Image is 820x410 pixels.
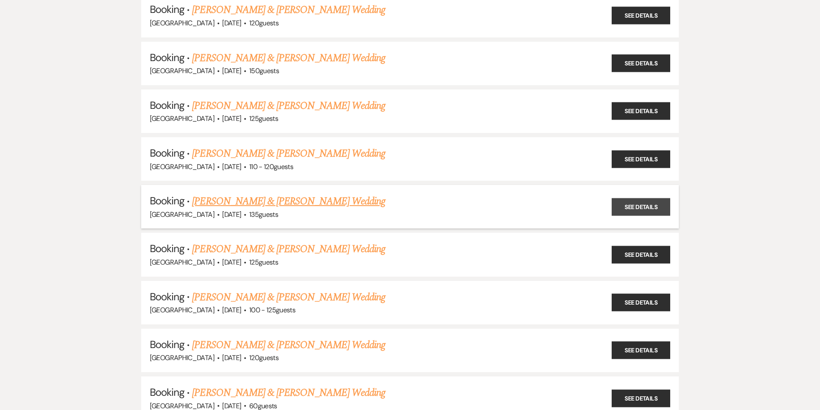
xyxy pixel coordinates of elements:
span: [DATE] [222,258,241,267]
span: Booking [150,99,184,112]
span: 125 guests [249,114,278,123]
span: 150 guests [249,66,279,75]
a: See Details [612,246,670,263]
span: [GEOGRAPHIC_DATA] [150,114,214,123]
a: [PERSON_NAME] & [PERSON_NAME] Wedding [192,50,385,66]
a: [PERSON_NAME] & [PERSON_NAME] Wedding [192,290,385,305]
span: Booking [150,385,184,399]
span: Booking [150,242,184,255]
a: [PERSON_NAME] & [PERSON_NAME] Wedding [192,194,385,209]
a: See Details [612,198,670,216]
span: [GEOGRAPHIC_DATA] [150,353,214,362]
span: 120 guests [249,18,278,28]
a: See Details [612,342,670,359]
span: [DATE] [222,18,241,28]
a: See Details [612,389,670,407]
span: [GEOGRAPHIC_DATA] [150,258,214,267]
span: [DATE] [222,305,241,314]
a: See Details [612,102,670,120]
a: See Details [612,55,670,72]
span: [GEOGRAPHIC_DATA] [150,305,214,314]
span: Booking [150,146,184,160]
span: Booking [150,194,184,207]
a: [PERSON_NAME] & [PERSON_NAME] Wedding [192,241,385,257]
span: [DATE] [222,210,241,219]
span: [GEOGRAPHIC_DATA] [150,162,214,171]
a: [PERSON_NAME] & [PERSON_NAME] Wedding [192,385,385,401]
a: [PERSON_NAME] & [PERSON_NAME] Wedding [192,2,385,18]
a: See Details [612,294,670,311]
a: See Details [612,7,670,25]
span: Booking [150,290,184,303]
span: [DATE] [222,162,241,171]
span: [DATE] [222,66,241,75]
a: See Details [612,150,670,168]
span: Booking [150,51,184,64]
span: [GEOGRAPHIC_DATA] [150,210,214,219]
span: Booking [150,3,184,16]
a: [PERSON_NAME] & [PERSON_NAME] Wedding [192,98,385,114]
span: 100 - 125 guests [249,305,295,314]
span: 135 guests [249,210,278,219]
span: [GEOGRAPHIC_DATA] [150,66,214,75]
a: [PERSON_NAME] & [PERSON_NAME] Wedding [192,146,385,161]
span: 110 - 120 guests [249,162,293,171]
span: [DATE] [222,114,241,123]
span: [DATE] [222,353,241,362]
span: 120 guests [249,353,278,362]
span: 125 guests [249,258,278,267]
a: [PERSON_NAME] & [PERSON_NAME] Wedding [192,337,385,353]
span: Booking [150,338,184,351]
span: [GEOGRAPHIC_DATA] [150,18,214,28]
